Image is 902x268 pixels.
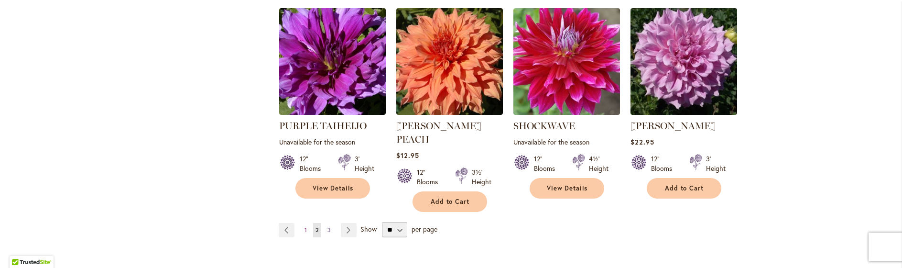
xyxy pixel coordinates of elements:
a: Vera Seyfang [630,108,737,117]
iframe: Launch Accessibility Center [7,234,34,261]
span: Show [360,224,377,234]
span: View Details [313,184,354,192]
span: $22.95 [630,137,654,146]
span: $12.95 [396,151,419,160]
img: Shockwave [513,8,620,115]
a: [PERSON_NAME] PEACH [396,120,481,145]
a: 3 [325,223,333,237]
img: PURPLE TAIHEIJO [279,8,386,115]
span: View Details [547,184,588,192]
div: 3½' Height [472,167,491,187]
span: per page [412,224,437,234]
button: Add to Cart [413,191,487,212]
span: Add to Cart [665,184,704,192]
div: 3' Height [706,154,726,173]
span: 3 [327,226,331,234]
div: 12" Blooms [534,154,561,173]
img: Sherwood's Peach [396,8,503,115]
div: 4½' Height [589,154,609,173]
a: PURPLE TAIHEIJO [279,120,367,132]
p: Unavailable for the season [513,137,620,146]
p: Unavailable for the season [279,137,386,146]
a: Shockwave [513,108,620,117]
a: SHOCKWAVE [513,120,575,132]
a: PURPLE TAIHEIJO [279,108,386,117]
a: [PERSON_NAME] [630,120,716,132]
div: 3' Height [355,154,374,173]
a: Sherwood's Peach [396,108,503,117]
div: 12" Blooms [300,154,326,173]
span: Add to Cart [431,198,470,206]
span: 2 [315,226,319,234]
a: View Details [530,178,604,199]
div: 12" Blooms [651,154,678,173]
div: 12" Blooms [417,167,444,187]
img: Vera Seyfang [630,8,737,115]
span: 1 [304,226,307,234]
a: 1 [302,223,309,237]
button: Add to Cart [647,178,721,199]
a: View Details [295,178,370,199]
